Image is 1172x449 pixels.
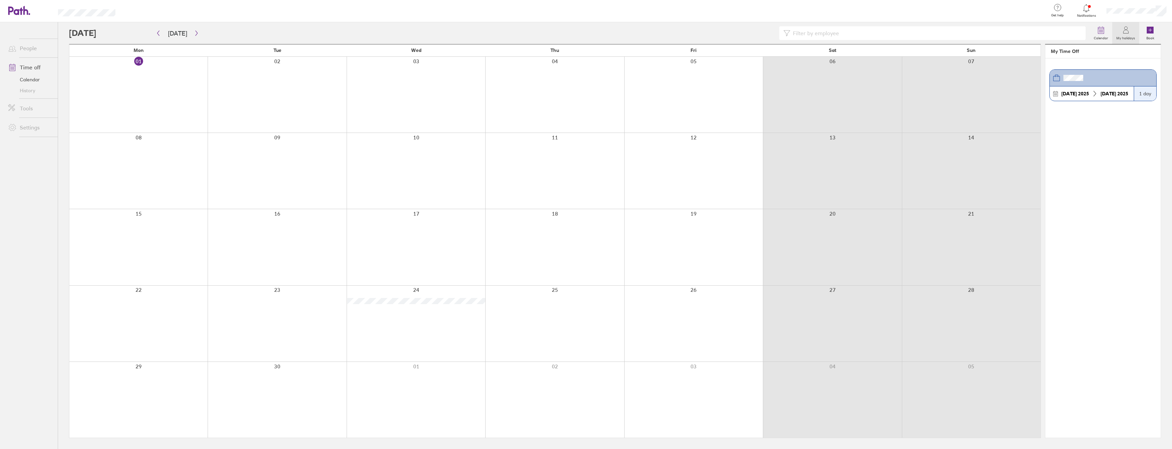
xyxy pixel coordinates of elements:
[1049,69,1157,101] a: [DATE] 2025[DATE] 20251 day
[790,27,1082,40] input: Filter by employee
[690,47,697,53] span: Fri
[1061,91,1077,97] strong: [DATE]
[3,85,58,96] a: History
[163,28,193,39] button: [DATE]
[1112,22,1139,44] a: My holidays
[1098,91,1131,96] div: 2025
[3,121,58,134] a: Settings
[3,74,58,85] a: Calendar
[1075,3,1098,18] a: Notifications
[1045,44,1161,58] header: My Time Off
[550,47,559,53] span: Thu
[3,41,58,55] a: People
[1090,22,1112,44] a: Calendar
[274,47,281,53] span: Tue
[1139,22,1161,44] a: Book
[411,47,421,53] span: Wed
[1059,91,1092,96] div: 2025
[829,47,836,53] span: Sat
[967,47,976,53] span: Sun
[1075,14,1098,18] span: Notifications
[1134,86,1156,101] div: 1 day
[134,47,144,53] span: Mon
[3,101,58,115] a: Tools
[1142,34,1158,40] label: Book
[1046,13,1069,17] span: Get help
[1112,34,1139,40] label: My holidays
[1090,34,1112,40] label: Calendar
[3,60,58,74] a: Time off
[1101,91,1116,97] strong: [DATE]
